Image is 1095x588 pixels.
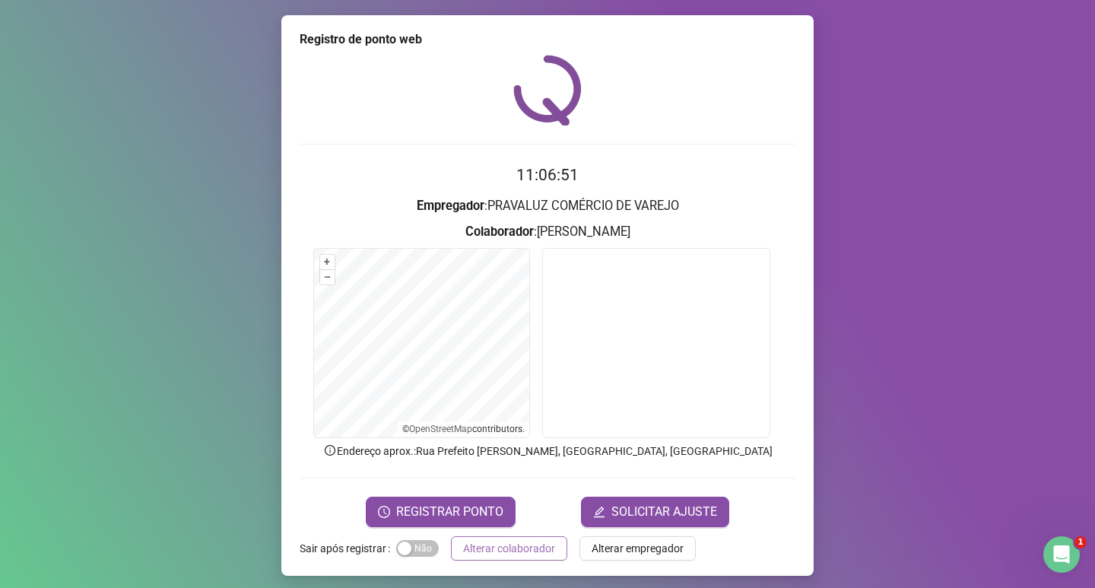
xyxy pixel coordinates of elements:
[593,506,605,518] span: edit
[579,536,696,561] button: Alterar empregador
[320,270,335,284] button: –
[300,443,795,459] p: Endereço aprox. : Rua Prefeito [PERSON_NAME], [GEOGRAPHIC_DATA], [GEOGRAPHIC_DATA]
[323,443,337,457] span: info-circle
[513,55,582,126] img: QRPoint
[451,536,567,561] button: Alterar colaborador
[1043,536,1080,573] iframe: Intercom live chat
[402,424,525,434] li: © contributors.
[378,506,390,518] span: clock-circle
[463,540,555,557] span: Alterar colaborador
[409,424,472,434] a: OpenStreetMap
[300,536,396,561] label: Sair após registrar
[1074,536,1087,548] span: 1
[592,540,684,557] span: Alterar empregador
[300,30,795,49] div: Registro de ponto web
[581,497,729,527] button: editSOLICITAR AJUSTE
[366,497,516,527] button: REGISTRAR PONTO
[465,224,534,239] strong: Colaborador
[300,196,795,216] h3: : PRAVALUZ COMÉRCIO DE VAREJO
[320,255,335,269] button: +
[516,166,579,184] time: 11:06:51
[611,503,717,521] span: SOLICITAR AJUSTE
[396,503,503,521] span: REGISTRAR PONTO
[417,199,484,213] strong: Empregador
[300,222,795,242] h3: : [PERSON_NAME]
